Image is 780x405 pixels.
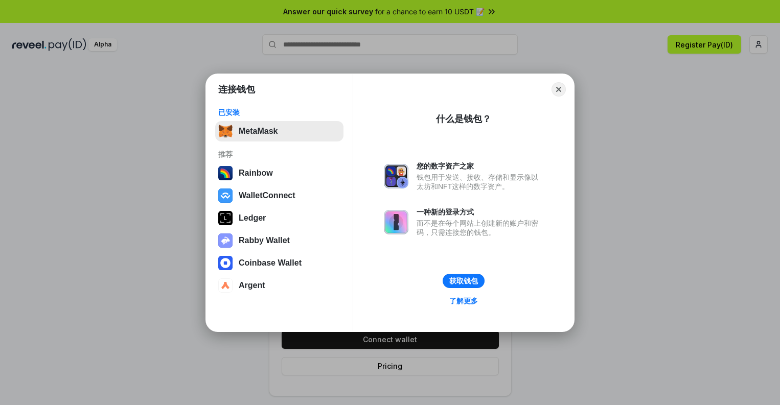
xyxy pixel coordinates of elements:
button: Rabby Wallet [215,230,343,251]
img: svg+xml,%3Csvg%20xmlns%3D%22http%3A%2F%2Fwww.w3.org%2F2000%2Fsvg%22%20fill%3D%22none%22%20viewBox... [384,164,408,188]
button: Coinbase Wallet [215,253,343,273]
div: Argent [239,281,265,290]
img: svg+xml,%3Csvg%20width%3D%22120%22%20height%3D%22120%22%20viewBox%3D%220%200%20120%20120%22%20fil... [218,166,233,180]
button: Argent [215,275,343,296]
div: 什么是钱包？ [436,113,491,125]
button: WalletConnect [215,185,343,206]
div: MetaMask [239,127,278,136]
a: 了解更多 [443,294,484,307]
div: Rabby Wallet [239,236,290,245]
img: svg+xml,%3Csvg%20xmlns%3D%22http%3A%2F%2Fwww.w3.org%2F2000%2Fsvg%22%20fill%3D%22none%22%20viewBox... [384,210,408,234]
img: svg+xml,%3Csvg%20width%3D%2228%22%20height%3D%2228%22%20viewBox%3D%220%200%2028%2028%22%20fill%3D... [218,256,233,270]
div: 获取钱包 [449,276,478,285]
img: svg+xml,%3Csvg%20fill%3D%22none%22%20height%3D%2233%22%20viewBox%3D%220%200%2035%2033%22%20width%... [218,124,233,138]
div: Rainbow [239,169,273,178]
button: MetaMask [215,121,343,141]
div: 了解更多 [449,296,478,305]
div: 一种新的登录方式 [417,207,543,217]
img: svg+xml,%3Csvg%20xmlns%3D%22http%3A%2F%2Fwww.w3.org%2F2000%2Fsvg%22%20width%3D%2228%22%20height%3... [218,211,233,225]
img: svg+xml,%3Csvg%20xmlns%3D%22http%3A%2F%2Fwww.w3.org%2F2000%2Fsvg%22%20fill%3D%22none%22%20viewBox... [218,233,233,248]
button: 获取钱包 [443,274,485,288]
img: svg+xml,%3Csvg%20width%3D%2228%22%20height%3D%2228%22%20viewBox%3D%220%200%2028%2028%22%20fill%3D... [218,278,233,293]
div: 推荐 [218,150,340,159]
div: 已安装 [218,108,340,117]
div: 钱包用于发送、接收、存储和显示像以太坊和NFT这样的数字资产。 [417,173,543,191]
img: svg+xml,%3Csvg%20width%3D%2228%22%20height%3D%2228%22%20viewBox%3D%220%200%2028%2028%22%20fill%3D... [218,188,233,203]
div: Coinbase Wallet [239,258,302,268]
div: 而不是在每个网站上创建新的账户和密码，只需连接您的钱包。 [417,219,543,237]
button: Ledger [215,208,343,228]
button: Close [552,82,566,97]
div: Ledger [239,213,266,223]
button: Rainbow [215,163,343,183]
h1: 连接钱包 [218,83,255,96]
div: 您的数字资产之家 [417,161,543,171]
div: WalletConnect [239,191,295,200]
